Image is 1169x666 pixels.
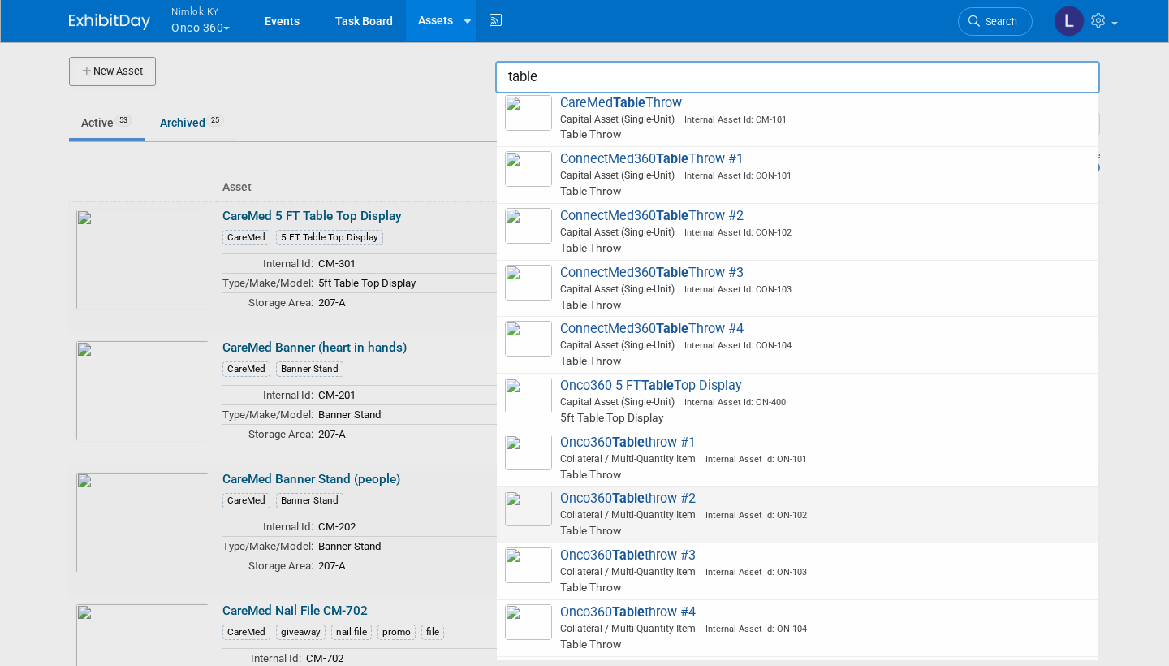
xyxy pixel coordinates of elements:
[656,208,688,223] strong: Table
[495,61,1100,93] input: search assets
[505,95,1090,143] span: CareMed Throw
[510,126,1090,142] span: Table Throw
[675,340,792,351] span: Internal Asset Id: CON-104
[510,508,1090,522] span: Collateral / Multi-Quantity Item
[505,265,1090,313] span: ConnectMed360 Throw #3
[696,624,807,634] span: Internal Asset Id: ON-104
[675,171,792,181] span: Internal Asset Id: CON-101
[505,208,1090,256] span: ConnectMed360 Throw #2
[656,321,688,336] strong: Table
[505,435,1090,482] span: Onco360 throw #1
[510,225,1090,240] span: Capital Asset (Single-Unit)
[510,338,1090,352] span: Capital Asset (Single-Unit)
[505,604,1090,652] span: Onco360 throw #4
[505,547,1090,595] span: Onco360 throw #3
[656,151,688,166] strong: Table
[69,14,150,30] img: ExhibitDay
[510,466,1090,482] span: Table Throw
[510,240,1090,256] span: Table Throw
[696,454,807,465] span: Internal Asset Id: ON-101
[171,2,230,19] span: Nimlok KY
[675,115,787,125] span: Internal Asset Id: CM-101
[505,151,1090,199] span: ConnectMed360 Throw #1
[510,621,1090,636] span: Collateral / Multi-Quantity Item
[696,510,807,521] span: Internal Asset Id: ON-102
[510,564,1090,579] span: Collateral / Multi-Quantity Item
[505,378,1090,426] span: Onco360 5 FT Top Display
[510,452,1090,466] span: Collateral / Multi-Quantity Item
[510,579,1090,595] span: Table Throw
[675,284,792,295] span: Internal Asset Id: CON-103
[958,7,1033,36] a: Search
[510,636,1090,652] span: Table Throw
[510,282,1090,296] span: Capital Asset (Single-Unit)
[510,183,1090,199] span: Table Throw
[656,265,688,280] strong: Table
[510,296,1090,313] span: Table Throw
[641,378,674,393] strong: Table
[613,95,645,110] strong: Table
[510,112,1090,127] span: Capital Asset (Single-Unit)
[505,491,1090,538] span: Onco360 throw #2
[510,168,1090,183] span: Capital Asset (Single-Unit)
[612,491,645,506] strong: Table
[675,227,792,238] span: Internal Asset Id: CON-102
[612,547,645,563] strong: Table
[675,397,786,408] span: Internal Asset Id: ON-400
[696,567,807,577] span: Internal Asset Id: ON-103
[505,321,1090,369] span: ConnectMed360 Throw #4
[510,352,1090,369] span: Table Throw
[510,409,1090,426] span: 5ft Table Top Display
[510,395,1090,409] span: Capital Asset (Single-Unit)
[980,15,1017,28] span: Search
[510,522,1090,538] span: Table Throw
[612,435,645,450] strong: Table
[612,604,645,620] strong: Table
[1054,6,1085,37] img: Luc Schaefer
